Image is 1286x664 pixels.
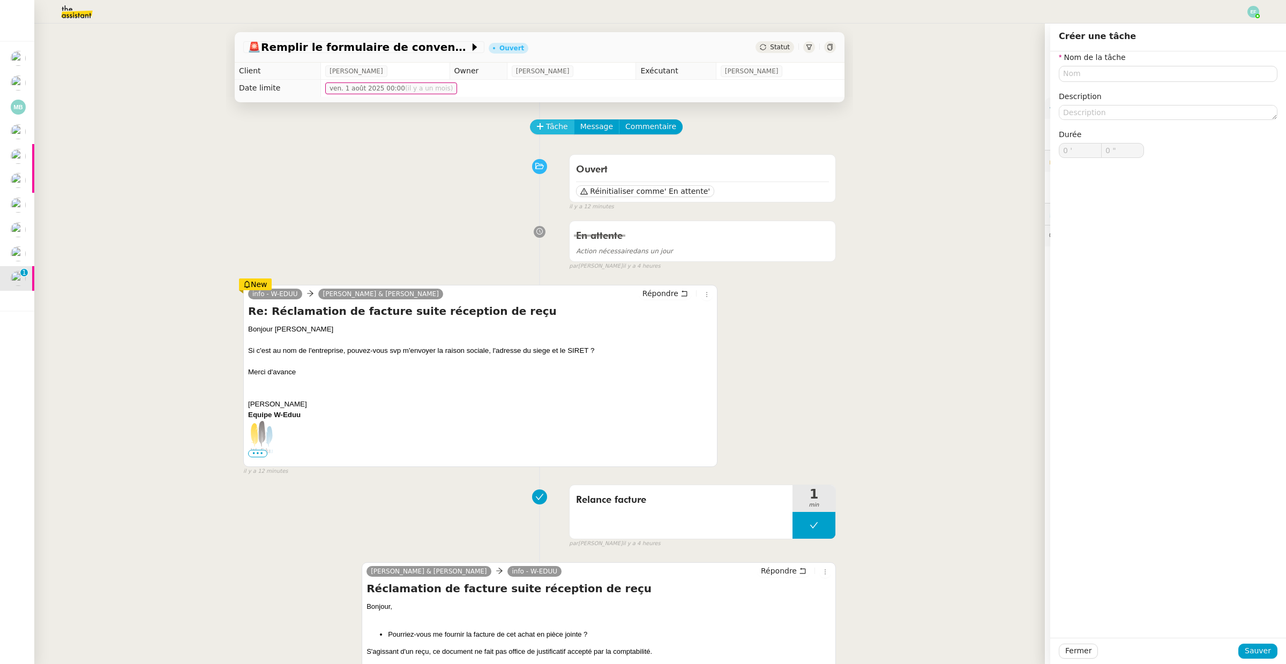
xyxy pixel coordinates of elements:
span: 🚨 [248,41,261,54]
div: ⏲️Tâches 106:04 [1045,203,1286,224]
label: Description [1059,92,1102,101]
div: Ouvert [499,45,524,51]
img: users%2FutyFSk64t3XkVZvBICD9ZGkOt3Y2%2Favatar%2F51cb3b97-3a78-460b-81db-202cf2efb2f3 [11,271,26,286]
span: 💬 [1049,231,1137,240]
span: par [569,539,578,548]
span: ' En attente' [664,186,710,197]
button: Sauver [1238,644,1277,659]
input: 0 sec [1102,144,1143,157]
p: 1 [22,269,26,278]
div: New [239,278,272,290]
div: ⚙️Procédures [1045,97,1286,118]
img: users%2FSg6jQljroSUGpSfKFUOPmUmNaZ23%2Favatar%2FUntitled.png [11,51,26,66]
span: Commentaire [625,120,676,133]
span: Réinitialiser comme [590,186,664,197]
img: users%2FQNmrJKjvCnhZ9wRJPnUNc9lj8eE3%2Favatar%2F5ca36b56-0364-45de-a850-26ae83da85f1 [11,222,26,237]
div: 🔐Données client [1045,150,1286,171]
span: dans un jour [576,247,673,255]
img: users%2FSg6jQljroSUGpSfKFUOPmUmNaZ23%2Favatar%2FUntitled.png [11,149,26,164]
span: Action nécessaire [576,247,633,255]
div: Si c'est au nom de l'entreprise, pouvez-vous svp m'envoyer la raison sociale, l'adresse du siege ... [248,345,713,356]
span: il y a 4 heures [623,539,661,548]
nz-badge-sup: 1 [20,269,28,276]
span: Message [580,120,613,133]
span: il y a 12 minutes [243,467,288,476]
h4: Réclamation de facture suite réception de reçu [367,581,831,596]
div: Bonjour [PERSON_NAME] [248,324,713,335]
div: [PERSON_NAME] [248,399,713,410]
span: Tâche [546,120,568,133]
b: Equipe W-Eduu [248,411,301,419]
a: [PERSON_NAME] & [PERSON_NAME] [367,567,491,576]
td: Exécutant [636,63,716,80]
td: Date limite [235,80,320,97]
span: ven. 1 août 2025 00:00 [330,83,453,94]
a: info - W-EDUU [248,289,302,299]
img: svg [1247,6,1259,18]
span: Remplir le formulaire de convention de stage [248,42,469,52]
td: Owner [450,63,507,80]
span: Relance facture [576,492,786,508]
span: [PERSON_NAME] [516,66,570,77]
img: users%2FQNmrJKjvCnhZ9wRJPnUNc9lj8eE3%2Favatar%2F5ca36b56-0364-45de-a850-26ae83da85f1 [11,198,26,213]
button: Réinitialiser comme' En attente' [576,185,714,197]
span: ⚙️ [1049,102,1105,114]
span: 1 [792,488,835,501]
span: par [569,262,578,271]
a: [PERSON_NAME] & [PERSON_NAME] [318,289,443,299]
button: Répondre [757,565,810,577]
img: users%2FSg6jQljroSUGpSfKFUOPmUmNaZ23%2Favatar%2FUntitled.png [11,76,26,90]
div: Bonjour, [367,601,831,612]
div: S'agissant d'un reçu, ce document ne fait pas office de justificatif accepté par la comptabilité. [367,646,831,657]
span: ⏲️ [1049,209,1131,218]
button: Tâche [530,119,574,134]
span: Fermer [1065,645,1091,657]
span: Sauver [1245,645,1271,657]
span: Durée [1059,130,1081,139]
button: Fermer [1059,644,1098,659]
span: [PERSON_NAME] [725,66,779,77]
button: Commentaire [619,119,683,134]
li: Pourriez-vous me fournir la facture de cet achat en pièce jointe ? [388,629,831,640]
span: Ouvert [576,165,608,175]
small: [PERSON_NAME] [569,539,660,548]
span: (il y a un mois) [405,85,453,92]
img: 1627031352660015_1556359906.png [248,420,275,455]
small: [PERSON_NAME] [569,262,660,271]
span: il y a 12 minutes [569,202,614,212]
span: Statut [770,43,790,51]
span: min [792,501,835,510]
label: Nom de la tâche [1059,53,1126,62]
button: Répondre [639,288,692,299]
h4: Re: Réclamation de facture suite réception de reçu [248,304,713,319]
span: il y a 4 heures [623,262,661,271]
img: users%2FSg6jQljroSUGpSfKFUOPmUmNaZ23%2Favatar%2FUntitled.png [11,173,26,188]
img: users%2Fs5ZqnzCQbyga4sPIHudugV6EOYh1%2Favatar%2Ff6a106e3-17a7-4927-8ddd-d7dea5208869 [11,246,26,261]
input: Nom [1059,66,1277,81]
div: 💬Commentaires 9 [1045,225,1286,246]
span: ••• [248,450,267,457]
span: Répondre [642,288,678,299]
span: En attente [576,231,623,241]
a: info - W-EDUU [507,567,562,576]
span: Créer une tâche [1059,31,1136,41]
td: Client [235,63,320,80]
img: users%2FSg6jQljroSUGpSfKFUOPmUmNaZ23%2Favatar%2FUntitled.png [11,124,26,139]
span: Répondre [761,565,797,576]
div: Merci d'avance [248,356,713,378]
span: 🔐 [1049,155,1119,167]
img: svg [11,100,26,115]
input: 0 min [1059,144,1101,157]
button: Message [574,119,619,134]
span: [PERSON_NAME] [330,66,383,77]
